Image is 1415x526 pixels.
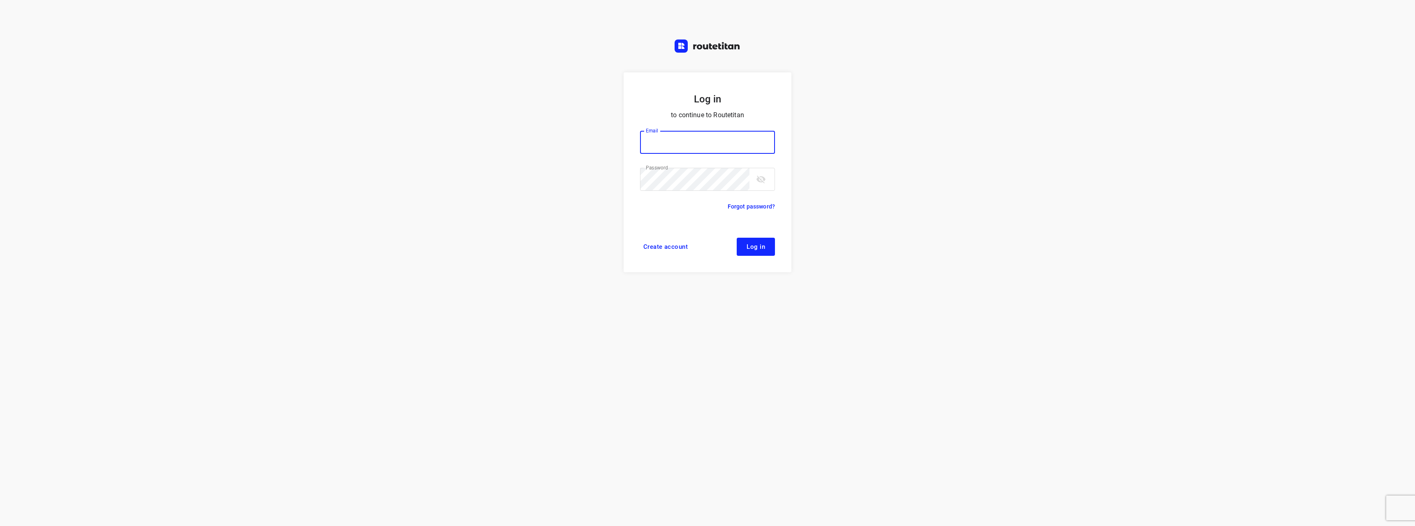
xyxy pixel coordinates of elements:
button: toggle password visibility [753,171,769,188]
a: Create account [640,238,691,256]
h5: Log in [640,92,775,106]
img: Routetitan [675,39,740,53]
span: Log in [747,243,765,250]
a: Forgot password? [728,202,775,211]
button: Log in [737,238,775,256]
span: Create account [643,243,688,250]
a: Routetitan [675,39,740,55]
p: to continue to Routetitan [640,109,775,121]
